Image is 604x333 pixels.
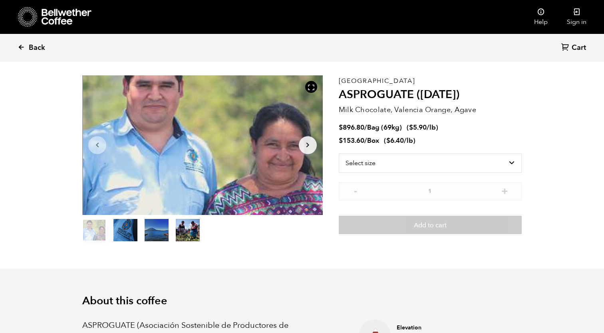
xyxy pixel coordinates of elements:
h4: Elevation [397,324,496,332]
span: $ [339,136,343,145]
span: $ [409,123,413,132]
bdi: 5.90 [409,123,427,132]
h2: About this coffee [82,295,522,307]
span: Cart [572,43,586,53]
span: / [364,123,367,132]
bdi: 153.60 [339,136,364,145]
button: Add to cart [339,216,522,234]
span: $ [386,136,390,145]
a: Cart [561,43,588,53]
h2: ASPROGUATE ([DATE]) [339,88,522,102]
p: Milk Chocolate, Valencia Orange, Agave [339,104,522,115]
span: ( ) [407,123,438,132]
span: $ [339,123,343,132]
span: /lb [404,136,413,145]
span: /lb [427,123,436,132]
span: ( ) [384,136,415,145]
bdi: 6.40 [386,136,404,145]
button: + [500,186,510,194]
span: Box [367,136,379,145]
button: - [351,186,361,194]
span: Back [29,43,45,53]
span: / [364,136,367,145]
bdi: 896.80 [339,123,364,132]
span: Bag (69kg) [367,123,402,132]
